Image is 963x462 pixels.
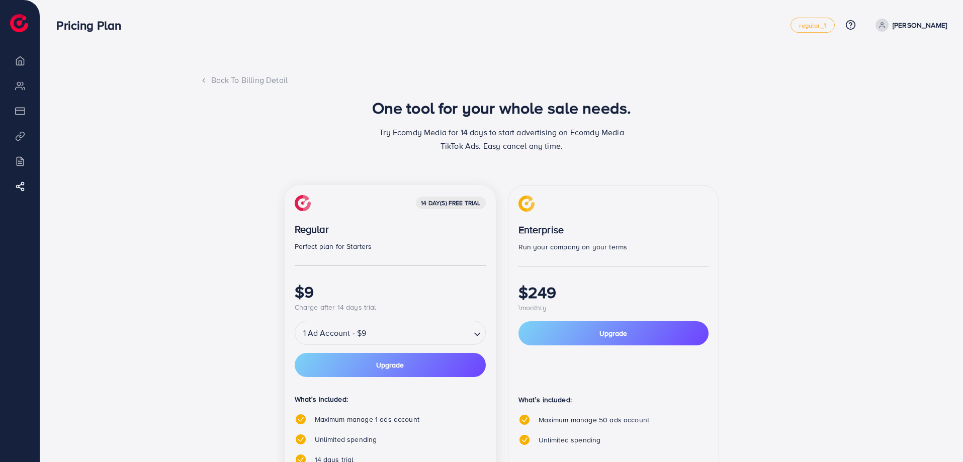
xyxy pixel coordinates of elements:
span: Maximum manage 1 ads account [315,414,419,424]
p: What’s included: [518,394,709,406]
div: Back To Billing Detail [200,74,804,86]
a: regular_1 [791,18,834,33]
img: tick [295,413,307,425]
p: Run your company on your terms [518,241,709,253]
p: [PERSON_NAME] [893,19,947,31]
img: tick [295,433,307,445]
span: Maximum manage 50 ads account [539,415,650,425]
h3: Pricing Plan [56,18,129,33]
iframe: Chat [920,417,955,454]
h1: $249 [518,283,709,302]
button: Upgrade [518,321,709,345]
p: Perfect plan for Starters [295,240,486,252]
div: Search for option [295,321,486,345]
span: Unlimited spending [539,435,601,445]
span: 1 Ad Account - $9 [301,324,369,342]
span: Upgrade [376,361,404,368]
img: img [295,195,311,211]
button: Upgrade [295,353,486,377]
span: Charge after 14 days trial [295,302,377,312]
p: What’s included: [295,393,486,405]
span: Unlimited spending [315,434,377,444]
span: Upgrade [599,328,627,338]
input: Search for option [369,324,469,342]
img: tick [518,414,531,426]
img: img [518,196,535,212]
span: \monthly [518,303,547,313]
a: [PERSON_NAME] [871,19,947,32]
p: Try Ecomdy Media for 14 days to start advertising on Ecomdy Media TikTok Ads. Easy cancel any time. [376,126,628,153]
span: regular_1 [799,22,826,29]
p: Enterprise [518,224,709,236]
img: tick [518,434,531,446]
img: logo [10,14,28,32]
h1: $9 [295,282,486,301]
div: 14 day(s) free trial [416,197,485,209]
h1: One tool for your whole sale needs. [372,98,632,117]
p: Regular [295,223,486,235]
